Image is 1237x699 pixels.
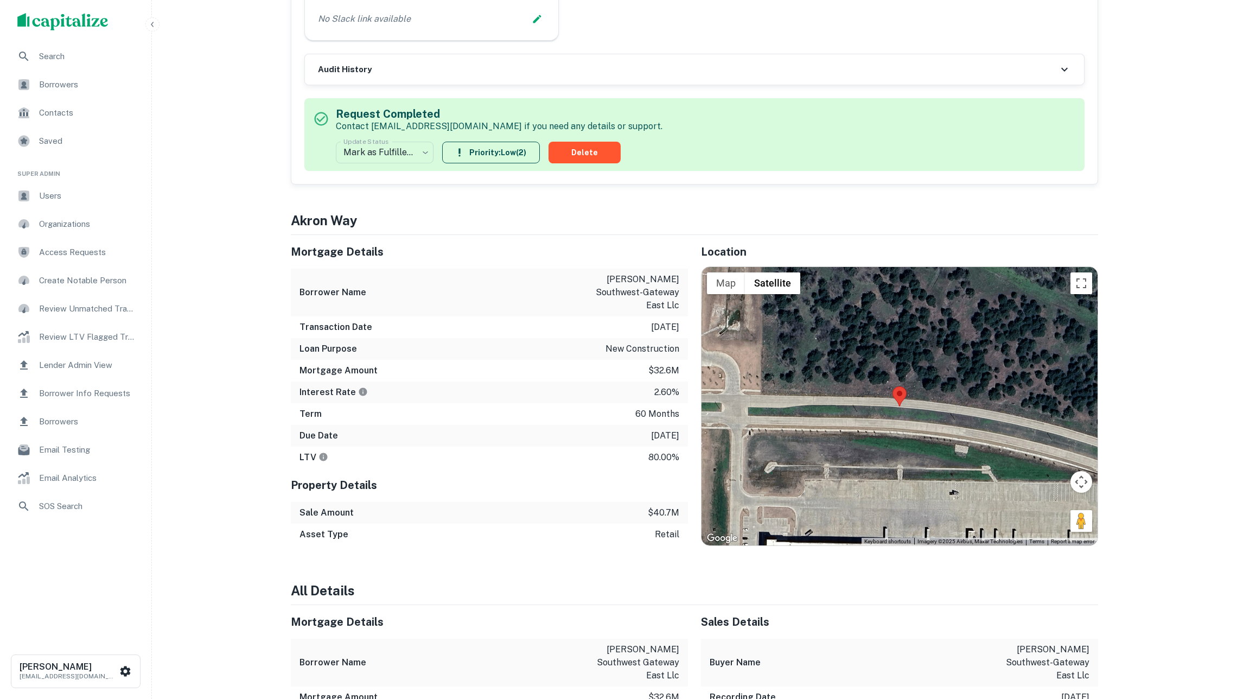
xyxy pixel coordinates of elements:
p: [PERSON_NAME] southwest gateway east llc [582,643,679,682]
p: [PERSON_NAME] southwest-gateway east llc [992,643,1089,682]
p: No Slack link available [318,12,411,26]
h5: Location [701,244,1098,260]
a: Contacts [9,100,143,126]
a: Report a map error [1051,538,1094,544]
a: Search [9,43,143,69]
p: 60 months [635,408,679,421]
h6: Interest Rate [299,386,368,399]
button: Drag Pegman onto the map to open Street View [1070,510,1092,532]
span: Email Testing [39,443,136,456]
li: Super Admin [9,156,143,183]
h6: Buyer Name [710,656,761,669]
button: [PERSON_NAME][EMAIL_ADDRESS][DOMAIN_NAME] [11,654,141,688]
button: Delete [549,142,621,163]
svg: LTVs displayed on the website are for informational purposes only and may be reported incorrectly... [318,452,328,462]
a: Organizations [9,211,143,237]
span: Borrowers [39,78,136,91]
p: new construction [605,342,679,355]
h4: All Details [291,581,1098,600]
h6: Due Date [299,429,338,442]
a: Borrowers [9,409,143,435]
span: Email Analytics [39,472,136,485]
button: Show satellite imagery [745,272,800,294]
span: Create Notable Person [39,274,136,287]
a: Lender Admin View [9,352,143,378]
h6: [PERSON_NAME] [20,663,117,671]
a: Borrower Info Requests [9,380,143,406]
a: Users [9,183,143,209]
a: SOS Search [9,493,143,519]
a: Review LTV Flagged Transactions [9,324,143,350]
p: [EMAIL_ADDRESS][DOMAIN_NAME] [20,671,117,681]
img: capitalize-logo.png [17,13,109,30]
a: Open this area in Google Maps (opens a new window) [704,531,740,545]
h5: Mortgage Details [291,244,688,260]
a: Review Unmatched Transactions [9,296,143,322]
a: Access Requests [9,239,143,265]
button: Edit Slack Link [529,11,545,27]
div: Saved [9,128,143,154]
a: Email Testing [9,437,143,463]
button: Map camera controls [1070,471,1092,493]
span: Borrower Info Requests [39,387,136,400]
h6: Borrower Name [299,656,366,669]
p: $40.7m [648,506,679,519]
h5: Property Details [291,477,688,493]
h6: Transaction Date [299,321,372,334]
p: [DATE] [651,321,679,334]
div: Email Analytics [9,465,143,491]
span: Imagery ©2025 Airbus, Maxar Technologies [917,538,1023,544]
button: Show street map [707,272,745,294]
p: [DATE] [651,429,679,442]
p: retail [655,528,679,541]
h5: Mortgage Details [291,614,688,630]
span: Saved [39,135,136,148]
h6: LTV [299,451,328,464]
span: Review Unmatched Transactions [39,302,136,315]
button: Priority:Low(2) [442,142,540,163]
label: Update Status [343,137,388,146]
a: Borrowers [9,72,143,98]
h6: Mortgage Amount [299,364,378,377]
span: Contacts [39,106,136,119]
h6: Audit History [318,63,372,76]
h6: Loan Purpose [299,342,357,355]
h6: Asset Type [299,528,348,541]
h6: Borrower Name [299,286,366,299]
span: Access Requests [39,246,136,259]
button: Toggle fullscreen view [1070,272,1092,294]
span: Users [39,189,136,202]
a: Create Notable Person [9,268,143,294]
h6: Term [299,408,322,421]
span: Review LTV Flagged Transactions [39,331,136,344]
span: Borrowers [39,415,136,428]
span: SOS Search [39,500,136,513]
p: 80.00% [648,451,679,464]
h5: Request Completed [336,106,662,122]
div: Mark as Fulfilled (Admin) [336,137,433,168]
p: [PERSON_NAME] southwest-gateway east llc [582,273,679,312]
h5: Sales Details [701,614,1098,630]
p: $32.6m [648,364,679,377]
iframe: Chat Widget [1183,612,1237,664]
p: 2.60% [654,386,679,399]
h4: akron way [291,211,1098,230]
button: Keyboard shortcuts [864,538,911,545]
svg: The interest rates displayed on the website are for informational purposes only and may be report... [358,387,368,397]
span: Search [39,50,136,63]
